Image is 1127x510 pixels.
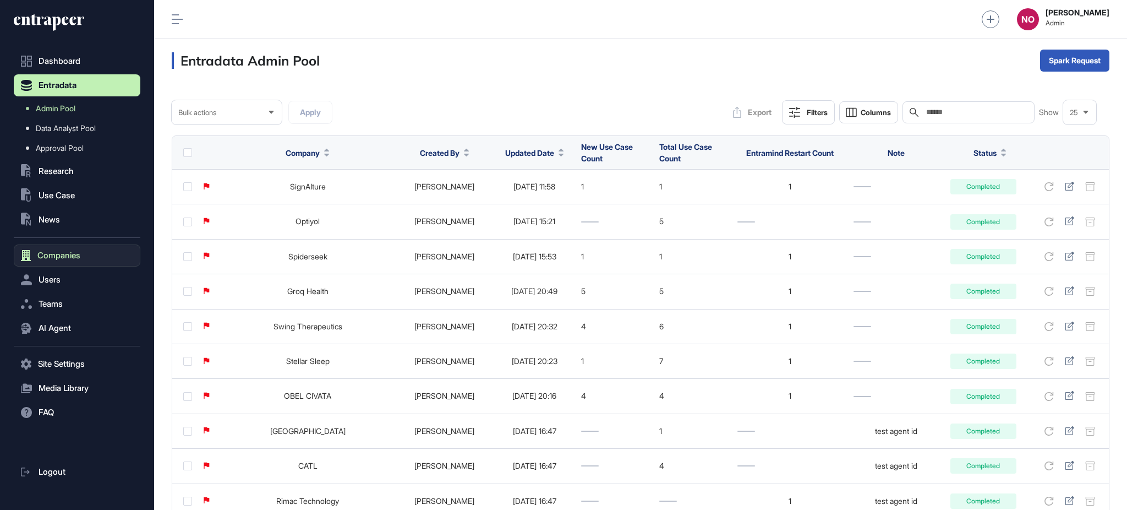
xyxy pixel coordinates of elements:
[39,191,75,200] span: Use Case
[499,182,570,191] div: [DATE] 11:58
[659,392,726,400] div: 4
[950,284,1016,299] div: Completed
[659,462,726,470] div: 4
[659,252,726,261] div: 1
[737,497,842,506] div: 1
[505,147,564,159] button: Updated Date
[414,356,474,366] a: [PERSON_NAME]
[950,424,1016,439] div: Completed
[19,118,140,138] a: Data Analyst Pool
[746,148,834,158] span: Entramind Restart Count
[659,357,726,366] div: 7
[854,462,939,470] div: test agent id
[14,160,140,182] button: Research
[499,462,570,470] div: [DATE] 16:47
[38,360,85,368] span: Site Settings
[737,357,842,366] div: 1
[14,209,140,231] button: News
[581,357,648,366] div: 1
[414,461,474,470] a: [PERSON_NAME]
[14,74,140,96] button: Entradata
[499,322,570,331] div: [DATE] 20:32
[14,269,140,291] button: Users
[19,138,140,158] a: Approval Pool
[178,108,216,117] span: Bulk actions
[1040,50,1109,72] button: Spark Request
[414,216,474,226] a: [PERSON_NAME]
[581,252,648,261] div: 1
[499,287,570,296] div: [DATE] 20:49
[298,461,318,470] a: CATL
[39,468,65,476] span: Logout
[39,275,61,284] span: Users
[505,147,554,159] span: Updated Date
[36,144,84,153] span: Approval Pool
[39,324,71,333] span: AI Agent
[1017,8,1039,30] button: NO
[14,293,140,315] button: Teams
[499,357,570,366] div: [DATE] 20:23
[737,287,842,296] div: 1
[414,322,474,331] a: [PERSON_NAME]
[14,377,140,399] button: Media Library
[737,182,842,191] div: 1
[39,57,80,66] span: Dashboard
[420,147,459,159] span: Created By
[950,214,1016,230] div: Completed
[39,408,54,417] span: FAQ
[276,496,339,506] a: Rimac Technology
[950,458,1016,474] div: Completed
[414,286,474,296] a: [PERSON_NAME]
[14,402,140,424] button: FAQ
[296,216,320,226] a: Optiyol
[581,287,648,296] div: 5
[273,322,342,331] a: Swing Therapeutics
[14,50,140,72] a: Dashboard
[861,108,891,117] span: Columns
[1046,8,1109,17] strong: [PERSON_NAME]
[287,286,329,296] a: Groq Health
[854,497,939,506] div: test agent id
[839,101,898,123] button: Columns
[854,427,939,436] div: test agent id
[414,252,474,261] a: [PERSON_NAME]
[39,215,60,224] span: News
[737,252,842,261] div: 1
[659,142,712,163] span: Total Use Case Count
[950,249,1016,264] div: Completed
[950,389,1016,404] div: Completed
[499,252,570,261] div: [DATE] 15:53
[581,322,648,331] div: 4
[14,185,140,207] button: Use Case
[14,461,140,483] a: Logout
[888,148,905,158] span: Note
[973,147,997,159] span: Status
[284,391,331,400] a: OBEL CIVATA
[950,319,1016,334] div: Completed
[270,426,346,436] a: [GEOGRAPHIC_DATA]
[499,497,570,506] div: [DATE] 16:47
[737,322,842,331] div: 1
[39,167,74,176] span: Research
[172,52,320,69] h3: Entradata Admin Pool
[950,354,1016,369] div: Completed
[420,147,469,159] button: Created By
[414,426,474,436] a: [PERSON_NAME]
[659,182,726,191] div: 1
[39,81,76,90] span: Entradata
[39,384,89,393] span: Media Library
[581,182,648,191] div: 1
[499,217,570,226] div: [DATE] 15:21
[659,322,726,331] div: 6
[414,391,474,400] a: [PERSON_NAME]
[973,147,1006,159] button: Status
[286,356,330,366] a: Stellar Sleep
[36,124,96,133] span: Data Analyst Pool
[14,317,140,339] button: AI Agent
[19,99,140,118] a: Admin Pool
[414,496,474,506] a: [PERSON_NAME]
[36,104,75,113] span: Admin Pool
[659,287,726,296] div: 5
[14,245,140,267] button: Companies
